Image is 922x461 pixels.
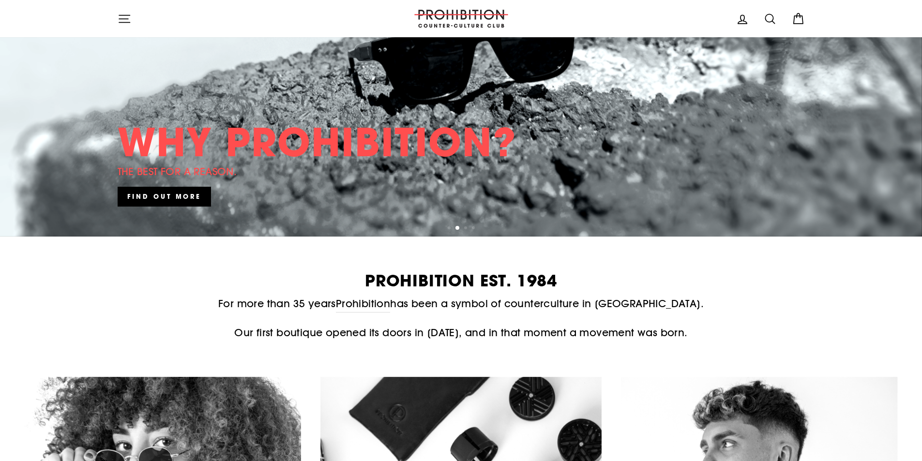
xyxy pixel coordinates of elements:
[448,226,453,231] button: 1
[118,325,805,341] p: Our first boutique opened its doors in [DATE], and in that moment a movement was born.
[464,226,469,231] button: 3
[413,10,510,28] img: PROHIBITION COUNTER-CULTURE CLUB
[118,296,805,312] p: For more than 35 years has been a symbol of counterculture in [GEOGRAPHIC_DATA].
[336,296,390,312] a: Prohibition
[472,226,477,231] button: 4
[118,273,805,289] h2: PROHIBITION EST. 1984
[455,226,460,231] button: 2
